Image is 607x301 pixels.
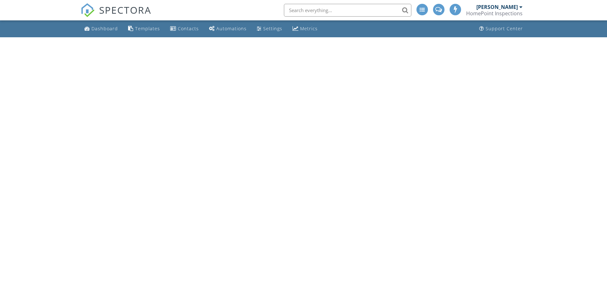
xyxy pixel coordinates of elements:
[81,9,151,22] a: SPECTORA
[135,25,160,32] div: Templates
[486,25,523,32] div: Support Center
[254,23,285,35] a: Settings
[290,23,320,35] a: Metrics
[206,23,249,35] a: Automations (Advanced)
[477,23,525,35] a: Support Center
[476,4,518,10] div: [PERSON_NAME]
[263,25,282,32] div: Settings
[168,23,201,35] a: Contacts
[284,4,411,17] input: Search everything...
[99,3,151,17] span: SPECTORA
[216,25,247,32] div: Automations
[126,23,163,35] a: Templates
[300,25,318,32] div: Metrics
[81,3,95,17] img: The Best Home Inspection Software - Spectora
[466,10,523,17] div: HomePoint Inspections
[91,25,118,32] div: Dashboard
[82,23,120,35] a: Dashboard
[178,25,199,32] div: Contacts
